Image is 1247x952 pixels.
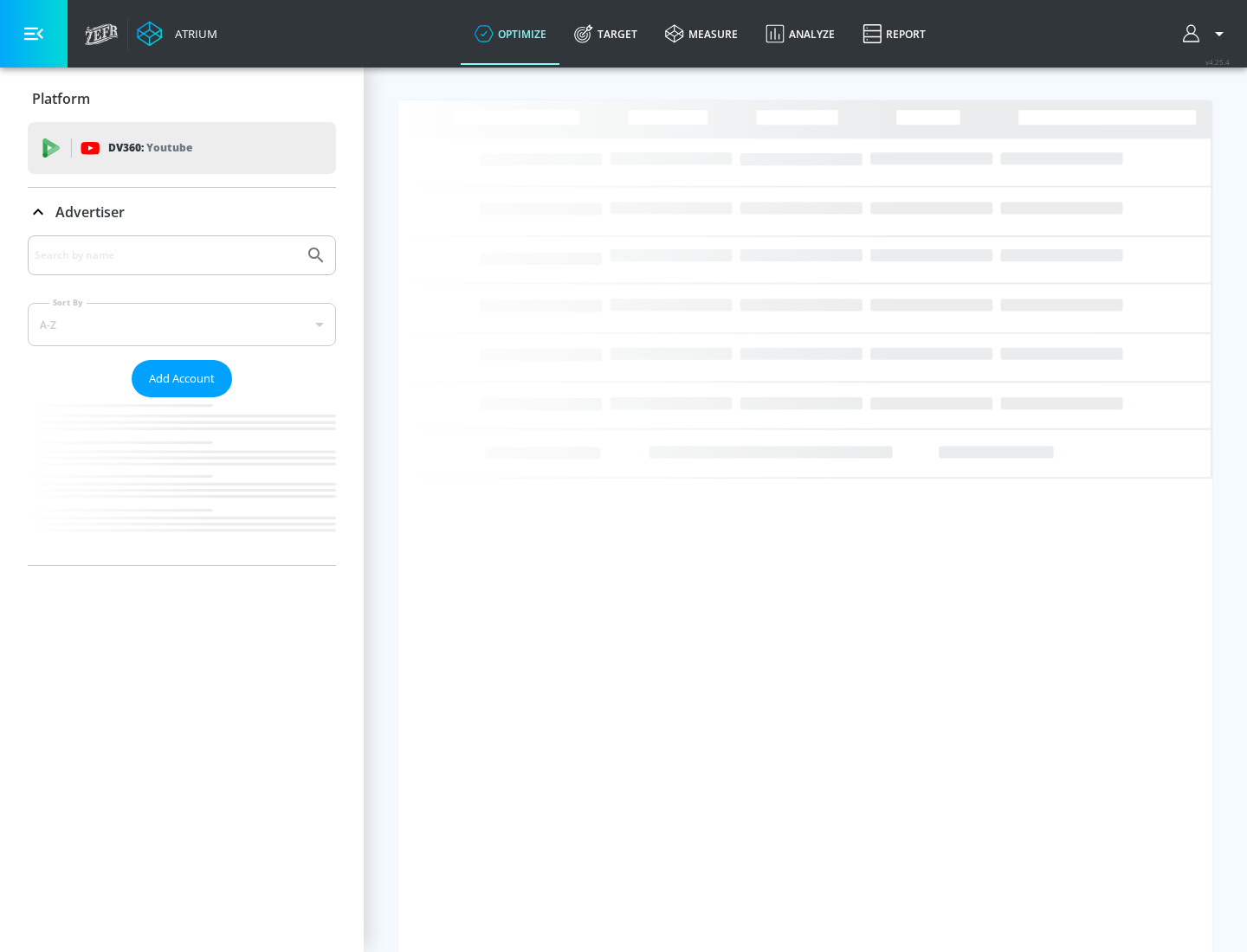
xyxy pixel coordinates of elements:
[108,138,192,158] p: DV360:
[35,244,297,267] input: Search by name
[651,3,752,65] a: measure
[137,21,217,47] a: Atrium
[752,3,849,65] a: Analyze
[461,3,560,65] a: optimize
[168,26,217,42] div: Atrium
[28,188,336,236] div: Advertiser
[32,89,90,108] p: Platform
[28,397,336,565] nav: list of Advertiser
[28,235,336,565] div: Advertiser
[1205,57,1230,67] span: v 4.25.4
[55,203,125,222] p: Advertiser
[149,369,215,389] span: Add Account
[28,122,336,174] div: DV360: Youtube
[49,297,87,308] label: Sort By
[560,3,651,65] a: Target
[28,303,336,346] div: A-Z
[146,138,192,157] p: Youtube
[132,360,232,397] button: Add Account
[849,3,940,65] a: Report
[28,74,336,123] div: Platform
